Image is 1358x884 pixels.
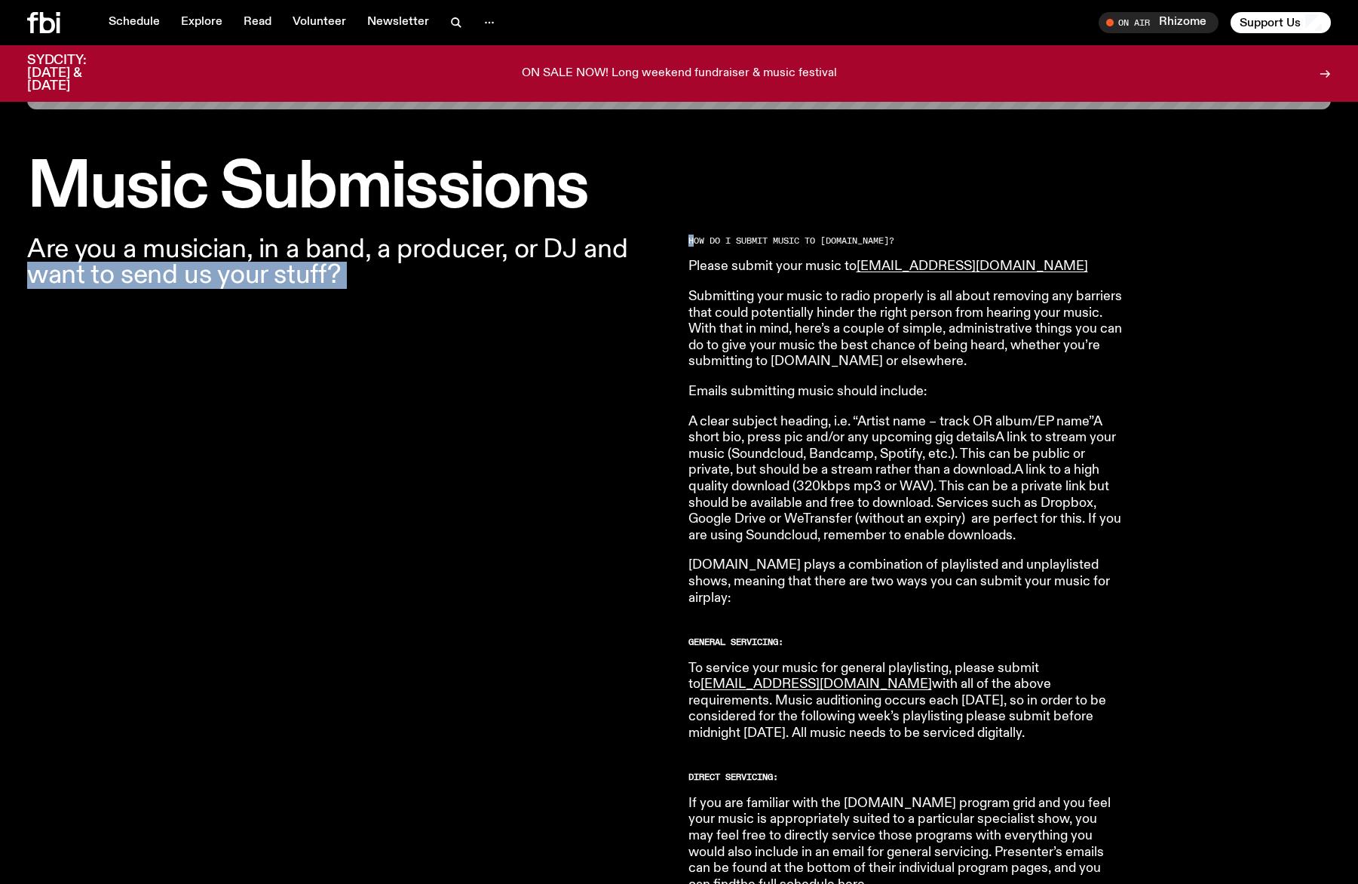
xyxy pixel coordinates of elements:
[857,259,1088,273] a: [EMAIL_ADDRESS][DOMAIN_NAME]
[27,237,670,288] p: Are you a musician, in a band, a producer, or DJ and want to send us your stuff?
[688,414,1123,545] p: A clear subject heading, i.e. “Artist name – track OR album/EP name”A short bio, press pic and/or...
[235,12,280,33] a: Read
[100,12,169,33] a: Schedule
[688,259,1123,275] p: Please submit your music to
[688,636,783,648] strong: GENERAL SERVICING:
[358,12,438,33] a: Newsletter
[1231,12,1331,33] button: Support Us
[284,12,355,33] a: Volunteer
[27,54,124,93] h3: SYDCITY: [DATE] & [DATE]
[688,289,1123,370] p: Submitting your music to radio properly is all about removing any barriers that could potentially...
[688,237,1123,245] h2: HOW DO I SUBMIT MUSIC TO [DOMAIN_NAME]?
[27,158,1331,219] h1: Music Submissions
[688,771,778,783] strong: DIRECT SERVICING:
[1099,12,1219,33] button: On AirRhizome
[172,12,231,33] a: Explore
[1240,16,1301,29] span: Support Us
[688,557,1123,606] p: [DOMAIN_NAME] plays a combination of playlisted and unplaylisted shows, meaning that there are tw...
[688,661,1123,742] p: To service your music for general playlisting, please submit to with all of the above requirement...
[688,384,1123,401] p: Emails submitting music should include:
[700,677,932,691] a: [EMAIL_ADDRESS][DOMAIN_NAME]
[522,67,837,81] p: ON SALE NOW! Long weekend fundraiser & music festival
